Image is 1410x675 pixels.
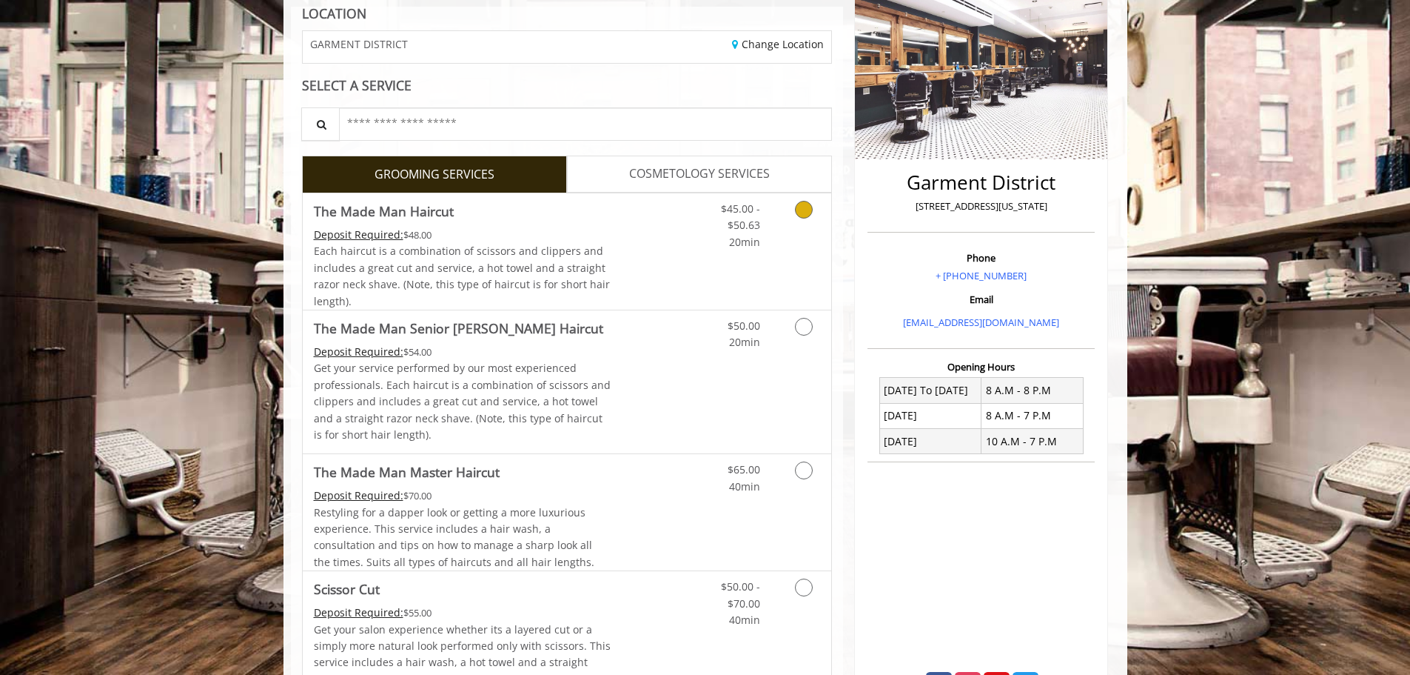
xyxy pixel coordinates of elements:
[871,172,1091,193] h2: Garment District
[314,605,611,621] div: $55.00
[728,462,760,476] span: $65.00
[729,235,760,249] span: 20min
[314,360,611,443] p: Get your service performed by our most experienced professionals. Each haircut is a combination o...
[314,345,403,359] span: This service needs some Advance to be paid before we block your appointment
[314,318,603,339] b: The Made Man Senior [PERSON_NAME] Haircut
[314,227,611,243] div: $48.00
[871,294,1091,305] h3: Email
[314,505,594,569] span: Restyling for a dapper look or getting a more luxurious experience. This service includes a hair ...
[314,462,500,482] b: The Made Man Master Haircut
[871,253,1091,263] h3: Phone
[728,319,760,333] span: $50.00
[936,269,1027,282] a: + [PHONE_NUMBER]
[732,37,824,51] a: Change Location
[871,199,1091,214] p: [STREET_ADDRESS][US_STATE]
[302,79,833,93] div: SELECT A SERVICE
[721,202,760,232] span: $45.00 - $50.63
[981,403,1084,428] td: 8 A.M - 7 P.M
[314,488,611,504] div: $70.00
[301,107,340,141] button: Service Search
[879,403,981,428] td: [DATE]
[314,227,403,242] span: This service needs some Advance to be paid before we block your appointment
[867,362,1095,372] h3: Opening Hours
[314,344,611,360] div: $54.00
[981,378,1084,403] td: 8 A.M - 8 P.M
[314,201,454,222] b: The Made Man Haircut
[879,378,981,403] td: [DATE] To [DATE]
[729,613,760,627] span: 40min
[879,429,981,454] td: [DATE]
[302,4,366,22] b: LOCATION
[981,429,1084,454] td: 10 A.M - 7 P.M
[729,479,760,493] span: 40min
[629,164,770,184] span: COSMETOLOGY SERVICES
[721,579,760,610] span: $50.00 - $70.00
[314,579,380,599] b: Scissor Cut
[314,244,610,307] span: Each haircut is a combination of scissors and clippers and includes a great cut and service, a ho...
[310,39,408,50] span: GARMENT DISTRICT
[729,335,760,349] span: 20min
[314,488,403,502] span: This service needs some Advance to be paid before we block your appointment
[903,316,1059,329] a: [EMAIL_ADDRESS][DOMAIN_NAME]
[375,165,494,184] span: GROOMING SERVICES
[314,605,403,619] span: This service needs some Advance to be paid before we block your appointment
